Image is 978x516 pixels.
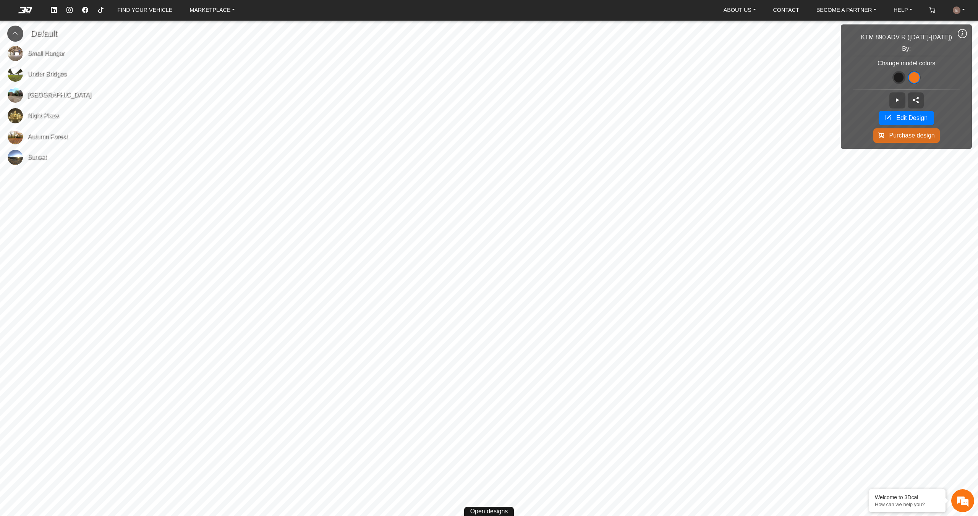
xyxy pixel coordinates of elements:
[28,91,91,100] span: [GEOGRAPHIC_DATA]
[875,494,940,500] div: Welcome to 3Dcal
[875,501,940,507] p: How can we help you?
[8,66,23,82] img: Under Bridges
[889,131,935,140] span: Purchase design
[470,507,508,516] span: Open designs
[8,46,23,61] img: Small Hangar
[8,129,23,144] img: Autumn Forest
[889,92,905,108] button: AutoRotate
[721,3,759,17] a: ABOUT US
[770,3,802,17] a: CONTACT
[873,128,940,143] button: Purchase design
[908,92,924,108] button: Share design
[896,113,928,123] span: Edit Design
[8,150,23,165] img: Sunset
[879,111,934,125] button: Edit Design
[8,108,23,123] img: Night Plaza
[28,132,68,141] span: Autumn Forest
[28,70,66,79] span: Under Bridges
[186,3,238,17] a: MARKETPLACE
[891,3,915,17] a: HELP
[8,87,23,103] img: Abandoned Street
[28,153,47,162] span: Sunset
[28,111,59,120] span: Night Plaza
[28,49,65,58] span: Small Hangar
[813,3,879,17] a: BECOME A PARTNER
[114,3,175,17] a: FIND YOUR VEHICLE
